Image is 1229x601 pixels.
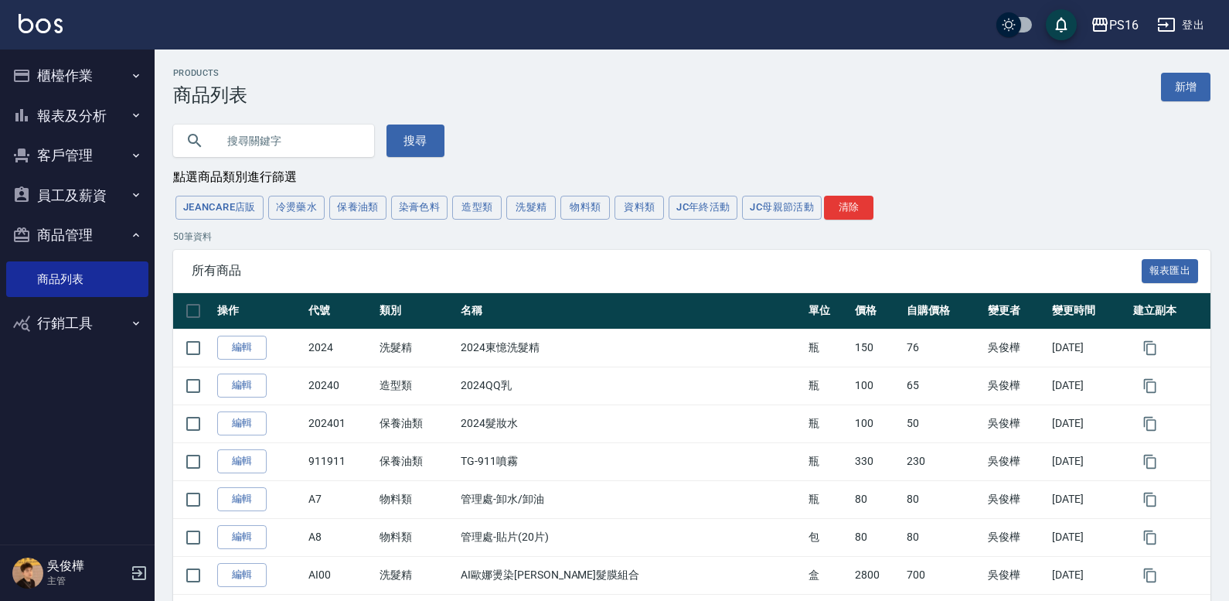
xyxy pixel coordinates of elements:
[1048,442,1129,480] td: [DATE]
[903,518,984,556] td: 80
[192,263,1142,278] span: 所有商品
[903,293,984,330] th: 自購價格
[805,480,852,518] td: 瓶
[851,518,903,556] td: 80
[175,196,264,220] button: JeanCare店販
[305,329,376,367] td: 2024
[984,480,1048,518] td: 吳俊樺
[305,556,376,594] td: AI00
[376,293,457,330] th: 類別
[1142,263,1199,278] a: 報表匯出
[216,120,362,162] input: 搜尋關鍵字
[457,367,804,405] td: 2024QQ乳
[1048,367,1129,405] td: [DATE]
[217,449,267,473] a: 編輯
[805,405,852,442] td: 瓶
[851,442,903,480] td: 330
[457,556,804,594] td: AI歐娜燙染[PERSON_NAME]髮膜組合
[984,556,1048,594] td: 吳俊樺
[851,405,903,442] td: 100
[376,556,457,594] td: 洗髮精
[903,442,984,480] td: 230
[984,293,1048,330] th: 變更者
[376,329,457,367] td: 洗髮精
[1048,480,1129,518] td: [DATE]
[984,518,1048,556] td: 吳俊樺
[6,135,148,176] button: 客戶管理
[305,367,376,405] td: 20240
[457,518,804,556] td: 管理處-貼片(20片)
[805,442,852,480] td: 瓶
[6,176,148,216] button: 員工及薪資
[1151,11,1210,39] button: 登出
[217,487,267,511] a: 編輯
[213,293,305,330] th: 操作
[376,367,457,405] td: 造型類
[305,405,376,442] td: 202401
[984,405,1048,442] td: 吳俊樺
[1084,9,1145,41] button: PS16
[903,367,984,405] td: 65
[173,169,1210,186] div: 點選商品類別進行篩選
[1046,9,1077,40] button: save
[47,558,126,574] h5: 吳俊樺
[6,96,148,136] button: 報表及分析
[805,556,852,594] td: 盒
[851,480,903,518] td: 80
[376,518,457,556] td: 物料類
[217,336,267,360] a: 編輯
[1129,293,1210,330] th: 建立副本
[268,196,325,220] button: 冷燙藥水
[1048,556,1129,594] td: [DATE]
[1109,15,1139,35] div: PS16
[217,525,267,549] a: 編輯
[217,411,267,435] a: 編輯
[506,196,556,220] button: 洗髮精
[851,329,903,367] td: 150
[824,196,873,220] button: 清除
[903,480,984,518] td: 80
[6,56,148,96] button: 櫃檯作業
[173,68,247,78] h2: Products
[851,556,903,594] td: 2800
[457,293,804,330] th: 名稱
[1048,518,1129,556] td: [DATE]
[329,196,386,220] button: 保養油類
[669,196,737,220] button: JC年終活動
[376,405,457,442] td: 保養油類
[1142,259,1199,283] button: 報表匯出
[386,125,444,157] button: 搜尋
[984,367,1048,405] td: 吳俊樺
[851,367,903,405] td: 100
[805,329,852,367] td: 瓶
[391,196,448,220] button: 染膏色料
[217,563,267,587] a: 編輯
[305,480,376,518] td: A7
[1048,329,1129,367] td: [DATE]
[305,442,376,480] td: 911911
[305,293,376,330] th: 代號
[376,442,457,480] td: 保養油類
[173,84,247,106] h3: 商品列表
[851,293,903,330] th: 價格
[903,556,984,594] td: 700
[805,367,852,405] td: 瓶
[1048,405,1129,442] td: [DATE]
[6,261,148,297] a: 商品列表
[457,480,804,518] td: 管理處-卸水/卸油
[742,196,822,220] button: JC母親節活動
[903,405,984,442] td: 50
[1161,73,1210,101] a: 新增
[305,518,376,556] td: A8
[457,329,804,367] td: 2024東憶洗髮精
[560,196,610,220] button: 物料類
[452,196,502,220] button: 造型類
[903,329,984,367] td: 76
[12,558,43,589] img: Person
[805,293,852,330] th: 單位
[614,196,664,220] button: 資料類
[6,303,148,343] button: 行銷工具
[457,405,804,442] td: 2024髮妝水
[1048,293,1129,330] th: 變更時間
[376,480,457,518] td: 物料類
